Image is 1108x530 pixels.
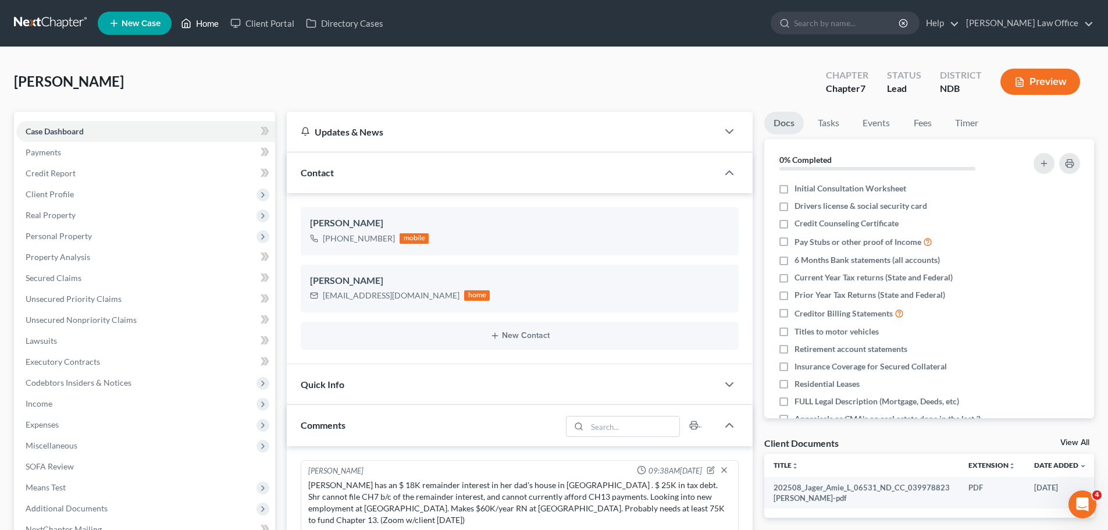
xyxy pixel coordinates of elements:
[308,479,731,526] div: [PERSON_NAME] has an $ 18K remainder interest in her dad's house in [GEOGRAPHIC_DATA] . $ 25K in ...
[795,183,906,194] span: Initial Consultation Worksheet
[26,315,137,325] span: Unsecured Nonpriority Claims
[323,233,395,244] div: [PHONE_NUMBER]
[26,503,108,513] span: Additional Documents
[301,126,704,138] div: Updates & News
[959,477,1025,509] td: PDF
[826,82,868,95] div: Chapter
[26,126,84,136] span: Case Dashboard
[795,289,945,301] span: Prior Year Tax Returns (State and Federal)
[946,112,988,134] a: Timer
[26,482,66,492] span: Means Test
[826,69,868,82] div: Chapter
[26,440,77,450] span: Miscellaneous
[26,189,74,199] span: Client Profile
[795,218,899,229] span: Credit Counseling Certificate
[792,463,799,469] i: unfold_more
[795,326,879,337] span: Titles to motor vehicles
[940,69,982,82] div: District
[764,477,959,509] td: 202508_Jager_Amie_L_06531_ND_CC_039978823 [PERSON_NAME]-pdf
[795,254,940,266] span: 6 Months Bank statements (all accounts)
[16,456,275,477] a: SOFA Review
[795,413,1002,436] span: Appraisals or CMA's on real estate done in the last 3 years OR required by attorney
[26,210,76,220] span: Real Property
[310,216,729,230] div: [PERSON_NAME]
[1009,463,1016,469] i: unfold_more
[16,121,275,142] a: Case Dashboard
[1068,490,1096,518] iframe: Intercom live chat
[587,417,680,436] input: Search...
[16,163,275,184] a: Credit Report
[887,69,921,82] div: Status
[16,351,275,372] a: Executory Contracts
[795,272,953,283] span: Current Year Tax returns (State and Federal)
[1000,69,1080,95] button: Preview
[225,13,300,34] a: Client Portal
[310,331,729,340] button: New Contact
[1080,463,1086,469] i: expand_more
[301,167,334,178] span: Contact
[1025,477,1096,509] td: [DATE]
[940,82,982,95] div: NDB
[795,236,921,248] span: Pay Stubs or other proof of Income
[860,83,865,94] span: 7
[16,268,275,289] a: Secured Claims
[26,231,92,241] span: Personal Property
[960,13,1093,34] a: [PERSON_NAME] Law Office
[16,247,275,268] a: Property Analysis
[301,419,345,431] span: Comments
[26,168,76,178] span: Credit Report
[887,82,921,95] div: Lead
[310,274,729,288] div: [PERSON_NAME]
[122,19,161,28] span: New Case
[1034,461,1086,469] a: Date Added expand_more
[300,13,389,34] a: Directory Cases
[26,461,74,471] span: SOFA Review
[779,155,832,165] strong: 0% Completed
[795,378,860,390] span: Residential Leases
[26,273,81,283] span: Secured Claims
[968,461,1016,469] a: Extensionunfold_more
[26,147,61,157] span: Payments
[764,112,804,134] a: Docs
[175,13,225,34] a: Home
[400,233,429,244] div: mobile
[26,378,131,387] span: Codebtors Insiders & Notices
[795,343,907,355] span: Retirement account statements
[649,465,702,476] span: 09:38AM[DATE]
[323,290,459,301] div: [EMAIL_ADDRESS][DOMAIN_NAME]
[904,112,941,134] a: Fees
[308,465,364,477] div: [PERSON_NAME]
[464,290,490,301] div: home
[26,419,59,429] span: Expenses
[853,112,899,134] a: Events
[26,336,57,346] span: Lawsuits
[14,73,124,90] span: [PERSON_NAME]
[16,289,275,310] a: Unsecured Priority Claims
[764,437,839,449] div: Client Documents
[920,13,959,34] a: Help
[26,357,100,367] span: Executory Contracts
[774,461,799,469] a: Titleunfold_more
[808,112,849,134] a: Tasks
[26,399,52,408] span: Income
[1060,439,1089,447] a: View All
[795,308,893,319] span: Creditor Billing Statements
[795,361,947,372] span: Insurance Coverage for Secured Collateral
[16,330,275,351] a: Lawsuits
[16,310,275,330] a: Unsecured Nonpriority Claims
[1092,490,1102,500] span: 4
[301,379,344,390] span: Quick Info
[794,12,900,34] input: Search by name...
[795,396,959,407] span: FULL Legal Description (Mortgage, Deeds, etc)
[26,294,122,304] span: Unsecured Priority Claims
[795,200,927,212] span: Drivers license & social security card
[16,142,275,163] a: Payments
[26,252,90,262] span: Property Analysis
